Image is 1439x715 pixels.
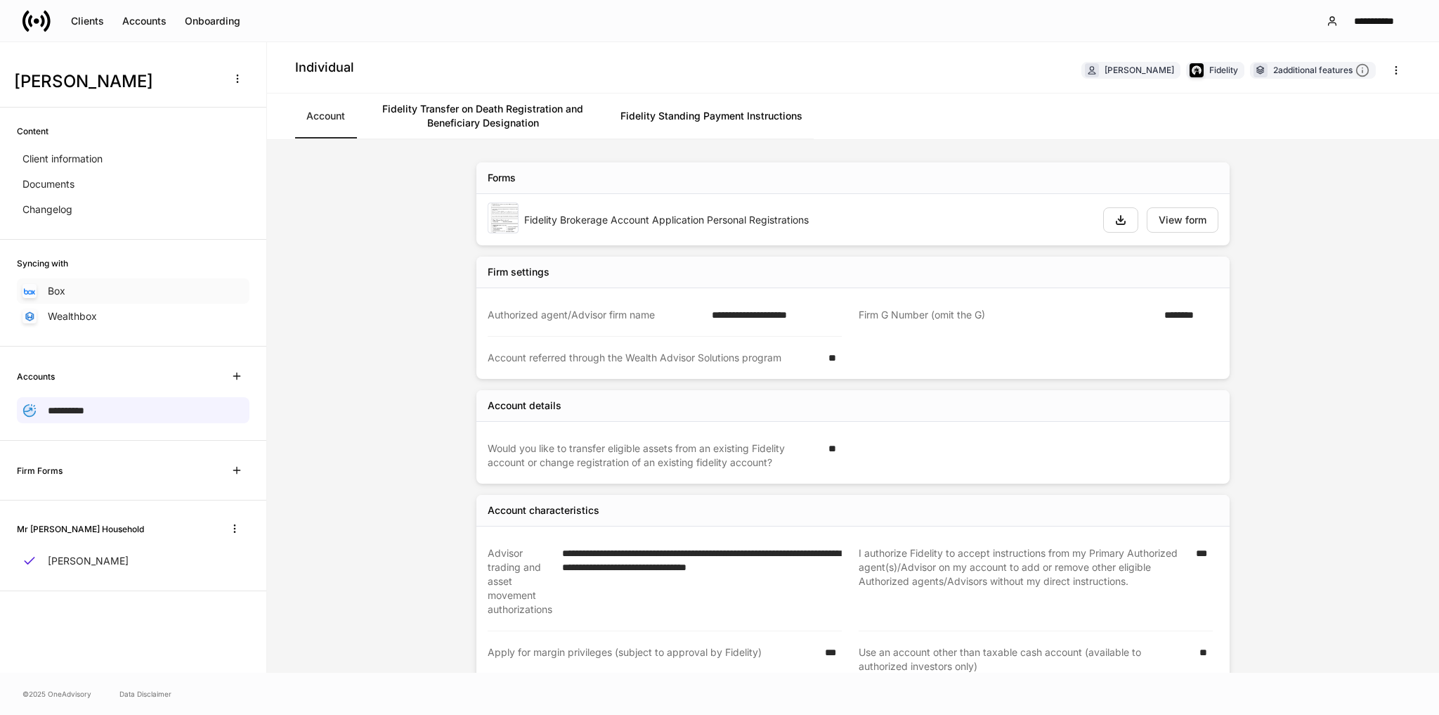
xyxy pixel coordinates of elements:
[488,171,516,185] div: Forms
[488,265,549,279] div: Firm settings
[14,70,217,93] h3: [PERSON_NAME]
[17,146,249,172] a: Client information
[62,10,113,32] button: Clients
[22,688,91,700] span: © 2025 OneAdvisory
[524,213,1092,227] div: Fidelity Brokerage Account Application Personal Registrations
[356,94,609,139] a: Fidelity Transfer on Death Registration and Beneficiary Designation
[17,124,48,138] h6: Content
[17,522,144,536] h6: Mr [PERSON_NAME] Household
[17,197,249,222] a: Changelog
[17,172,249,197] a: Documents
[17,257,68,270] h6: Syncing with
[17,370,55,383] h6: Accounts
[1209,63,1238,77] div: Fidelity
[71,16,104,26] div: Clients
[122,16,167,26] div: Accounts
[488,645,816,674] div: Apply for margin privileges (subject to approval by Fidelity)
[113,10,176,32] button: Accounts
[859,645,1191,674] div: Use an account other than taxable cash account (available to authorized investors only)
[295,94,356,139] a: Account
[176,10,249,32] button: Onboarding
[22,202,72,217] p: Changelog
[1273,63,1369,78] div: 2 additional features
[22,177,74,191] p: Documents
[295,59,354,76] h4: Individual
[17,464,63,477] h6: Firm Forms
[488,399,561,413] div: Account details
[48,554,129,568] p: [PERSON_NAME]
[17,278,249,304] a: Box
[488,308,703,322] div: Authorized agent/Advisor firm name
[1147,207,1218,233] button: View form
[488,442,820,470] div: Would you like to transfer eligible assets from an existing Fidelity account or change registrati...
[609,94,814,139] a: Fidelity Standing Payment Instructions
[488,351,820,365] div: Account referred through the Wealth Advisor Solutions program
[859,546,1187,617] div: I authorize Fidelity to accept instructions from my Primary Authorized agent(s)/Advisor on my acc...
[48,284,65,298] p: Box
[488,546,554,617] div: Advisor trading and asset movement authorizations
[17,548,249,574] a: [PERSON_NAME]
[185,16,240,26] div: Onboarding
[488,503,599,517] div: Account characteristics
[17,304,249,329] a: Wealthbox
[859,308,1156,323] div: Firm G Number (omit the G)
[24,288,35,295] img: oYqM9ojoZLfzCHUefNbBcWHcyDPbQKagtYciMC8pFl3iZXy3dU33Uwy+706y+0q2uJ1ghNQf2OIHrSh50tUd9HaB5oMc62p0G...
[22,152,103,166] p: Client information
[1105,63,1174,77] div: [PERSON_NAME]
[48,309,97,323] p: Wealthbox
[1159,215,1206,225] div: View form
[119,688,171,700] a: Data Disclaimer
